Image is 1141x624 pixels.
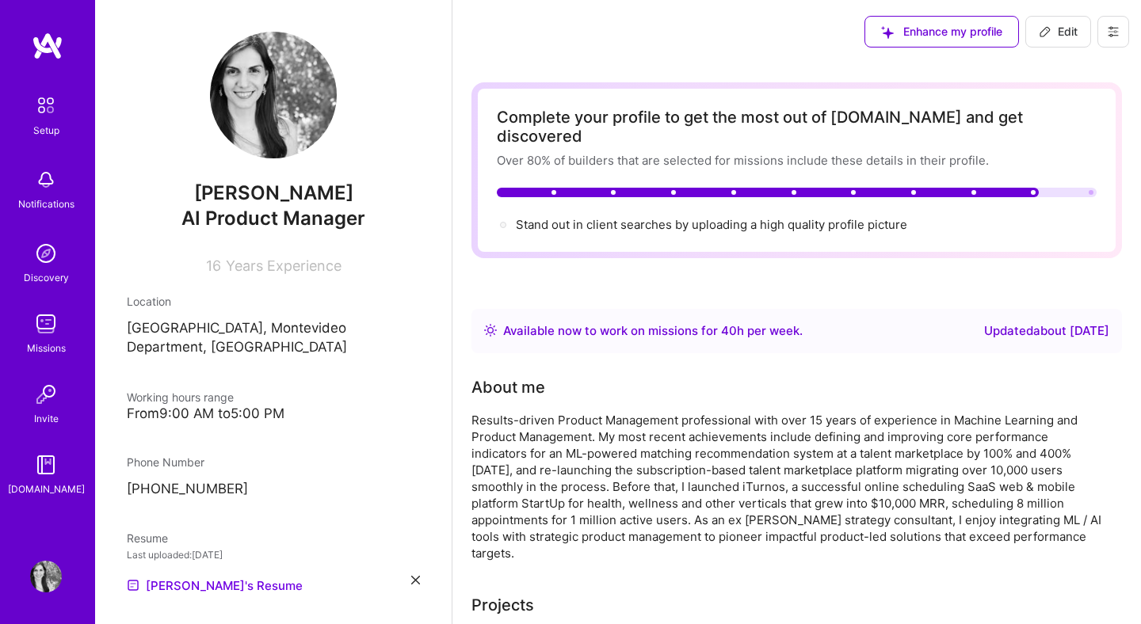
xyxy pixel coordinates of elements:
img: bell [30,164,62,196]
img: User Avatar [30,561,62,592]
div: Complete your profile to get the most out of [DOMAIN_NAME] and get discovered [497,108,1097,146]
button: Enhance my profile [864,16,1019,48]
div: Last uploaded: [DATE] [127,546,420,563]
div: Updated about [DATE] [984,322,1109,341]
img: logo [32,32,63,60]
span: Enhance my profile [881,24,1002,40]
div: Results-driven Product Management professional with over 15 years of experience in Machine Learni... [471,412,1105,561]
i: icon Close [411,576,420,584]
img: Invite [30,379,62,410]
div: Discovery [24,269,69,286]
p: [PHONE_NUMBER] [127,480,420,499]
img: discovery [30,238,62,269]
span: Resume [127,531,168,545]
span: Working hours range [127,390,234,404]
img: guide book [30,449,62,481]
div: Missions [27,340,66,356]
div: Setup [33,122,59,139]
div: From 9:00 AM to 5:00 PM [127,405,420,422]
div: [DOMAIN_NAME] [8,481,85,497]
img: Availability [484,324,497,337]
img: User Avatar [210,32,337,158]
span: [PERSON_NAME] [127,181,420,205]
img: setup [29,89,63,122]
span: Phone Number [127,455,204,469]
span: Years Experience [226,257,342,274]
a: [PERSON_NAME]'s Resume [127,576,303,595]
div: About me [471,375,545,399]
button: Edit [1025,16,1091,48]
div: Over 80% of builders that are selected for missions include these details in their profile. [497,152,1097,169]
i: icon SuggestedTeams [881,26,894,39]
span: AI Product Manager [181,207,365,230]
div: Stand out in client searches by uploading a high quality profile picture [516,216,907,233]
div: Invite [34,410,59,427]
div: Location [127,293,420,310]
span: 16 [206,257,221,274]
div: Notifications [18,196,74,212]
img: Resume [127,579,139,592]
a: User Avatar [26,561,66,592]
div: Projects [471,593,534,617]
p: [GEOGRAPHIC_DATA], Montevideo Department, [GEOGRAPHIC_DATA] [127,319,420,357]
span: 40 [721,323,737,338]
span: Edit [1039,24,1078,40]
img: teamwork [30,308,62,340]
div: Available now to work on missions for h per week . [503,322,803,341]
